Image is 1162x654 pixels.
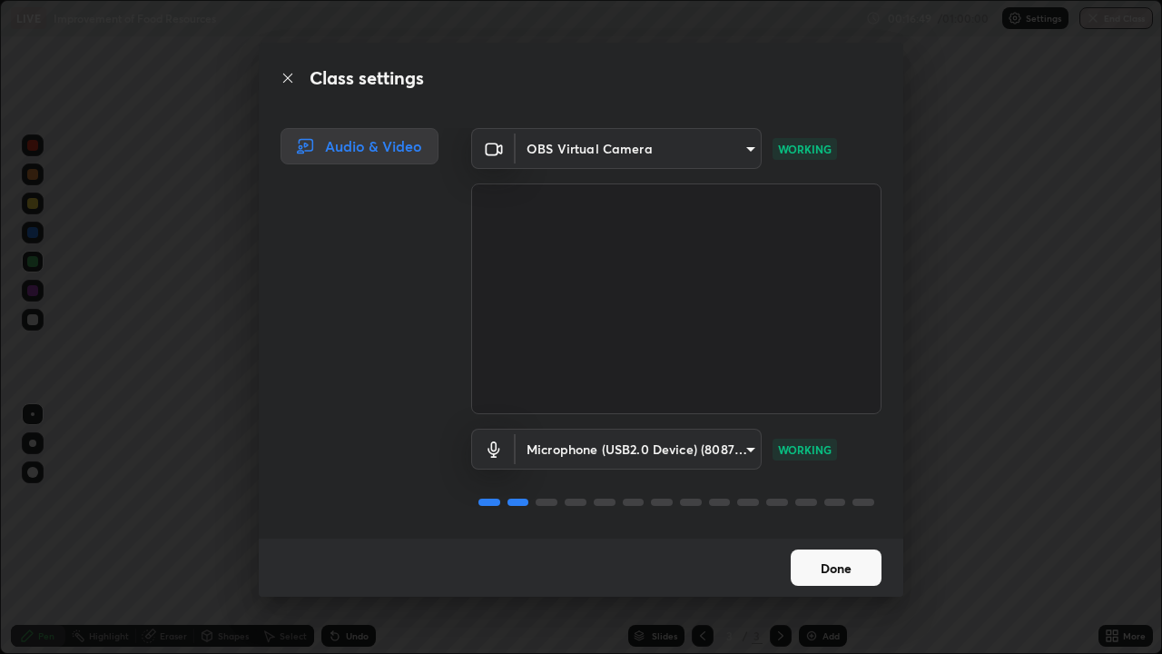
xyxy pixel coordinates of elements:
h2: Class settings [310,64,424,92]
div: Audio & Video [281,128,438,164]
div: OBS Virtual Camera [516,429,762,470]
p: WORKING [778,441,832,458]
div: OBS Virtual Camera [516,128,762,169]
p: WORKING [778,141,832,157]
button: Done [791,550,881,586]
